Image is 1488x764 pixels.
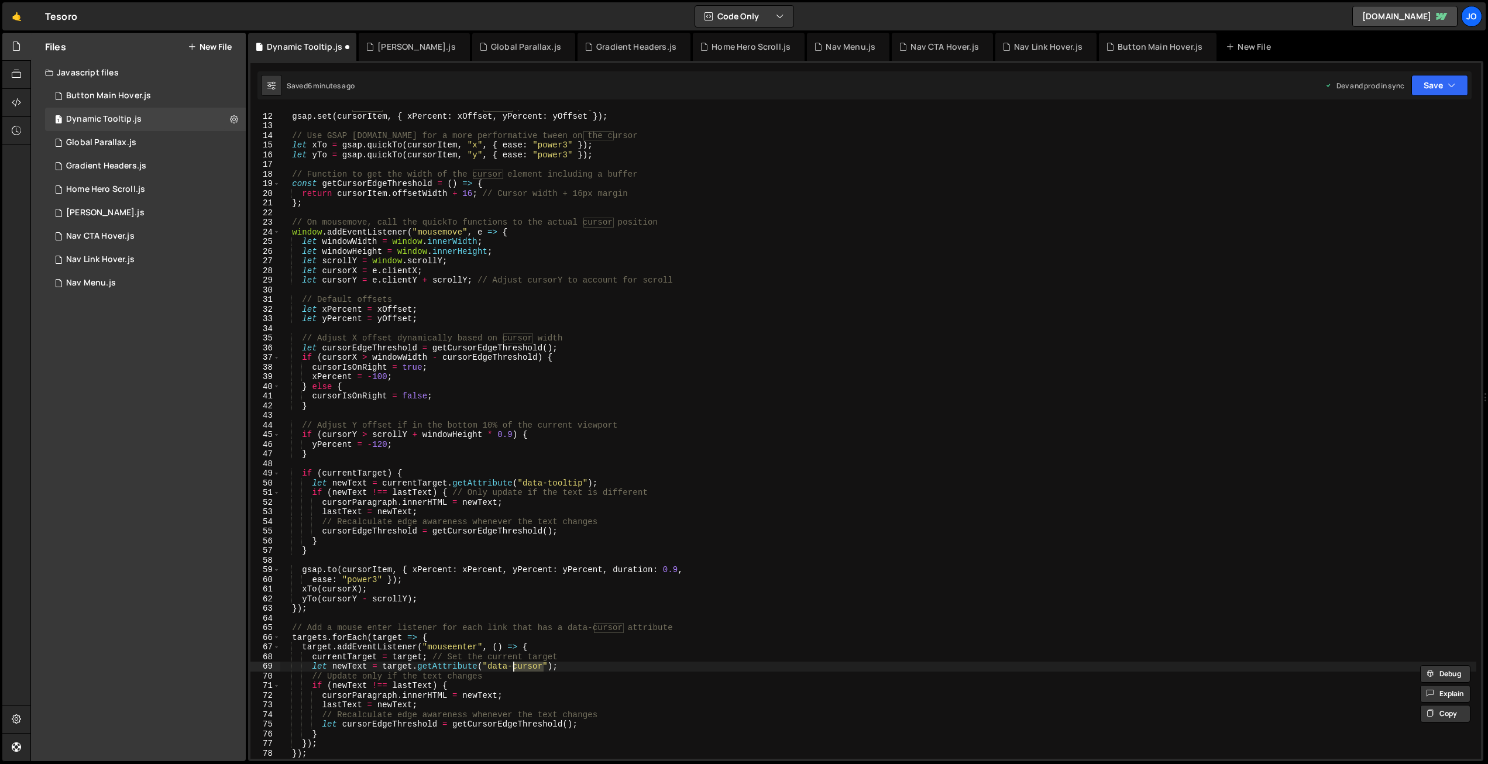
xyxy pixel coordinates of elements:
[250,556,280,566] div: 58
[250,584,280,594] div: 61
[250,285,280,295] div: 30
[250,633,280,643] div: 66
[250,459,280,469] div: 48
[695,6,793,27] button: Code Only
[491,41,561,53] div: Global Parallax.js
[250,333,280,343] div: 35
[250,614,280,624] div: 64
[66,278,116,288] div: Nav Menu.js
[250,681,280,691] div: 71
[250,295,280,305] div: 31
[66,231,135,242] div: Nav CTA Hover.js
[66,254,135,265] div: Nav Link Hover.js
[250,546,280,556] div: 57
[1411,75,1468,96] button: Save
[250,479,280,488] div: 50
[250,642,280,652] div: 67
[45,131,246,154] div: 17308/48388.js
[250,228,280,238] div: 24
[250,189,280,199] div: 20
[250,218,280,228] div: 23
[250,121,280,131] div: 13
[45,225,246,248] div: 17308/48125.js
[250,208,280,218] div: 22
[1014,41,1083,53] div: Nav Link Hover.js
[250,372,280,382] div: 39
[250,749,280,759] div: 78
[250,739,280,749] div: 77
[250,160,280,170] div: 17
[250,256,280,266] div: 27
[66,184,145,195] div: Home Hero Scroll.js
[45,154,246,178] div: 17308/48367.js
[45,248,246,271] div: 17308/48103.js
[596,41,676,53] div: Gradient Headers.js
[250,247,280,257] div: 26
[250,604,280,614] div: 63
[250,565,280,575] div: 59
[45,9,77,23] div: Tesoro
[250,430,280,440] div: 45
[250,198,280,208] div: 21
[250,536,280,546] div: 56
[250,131,280,141] div: 14
[250,324,280,334] div: 34
[250,353,280,363] div: 37
[287,81,355,91] div: Saved
[250,382,280,392] div: 40
[1420,665,1470,683] button: Debug
[250,421,280,431] div: 44
[250,662,280,672] div: 69
[250,498,280,508] div: 52
[250,652,280,662] div: 68
[250,343,280,353] div: 36
[45,84,246,108] div: 17308/48089.js
[250,526,280,536] div: 55
[267,41,342,53] div: Dynamic Tooltip.js
[250,150,280,160] div: 16
[66,208,145,218] div: [PERSON_NAME].js
[250,449,280,459] div: 47
[250,594,280,604] div: 62
[45,40,66,53] h2: Files
[2,2,31,30] a: 🤙
[1461,6,1482,27] a: Jo
[1325,81,1404,91] div: Dev and prod in sync
[250,672,280,682] div: 70
[250,266,280,276] div: 28
[250,237,280,247] div: 25
[45,108,246,131] div: 17308/48422.js
[66,91,151,101] div: Button Main Hover.js
[250,517,280,527] div: 54
[250,170,280,180] div: 18
[250,314,280,324] div: 33
[250,179,280,189] div: 19
[1420,685,1470,703] button: Explain
[826,41,875,53] div: Nav Menu.js
[31,61,246,84] div: Javascript files
[250,440,280,450] div: 46
[250,411,280,421] div: 43
[1352,6,1458,27] a: [DOMAIN_NAME]
[250,691,280,701] div: 72
[250,140,280,150] div: 15
[66,161,146,171] div: Gradient Headers.js
[250,469,280,479] div: 49
[66,137,136,148] div: Global Parallax.js
[1226,41,1275,53] div: New File
[250,112,280,122] div: 12
[377,41,456,53] div: [PERSON_NAME].js
[308,81,355,91] div: 6 minutes ago
[250,575,280,585] div: 60
[45,201,246,225] div: 17308/48392.js
[250,391,280,401] div: 41
[250,507,280,517] div: 53
[55,116,62,125] span: 1
[250,488,280,498] div: 51
[1420,705,1470,722] button: Copy
[1118,41,1202,53] div: Button Main Hover.js
[250,276,280,285] div: 29
[250,729,280,739] div: 76
[45,271,246,295] div: 17308/48184.js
